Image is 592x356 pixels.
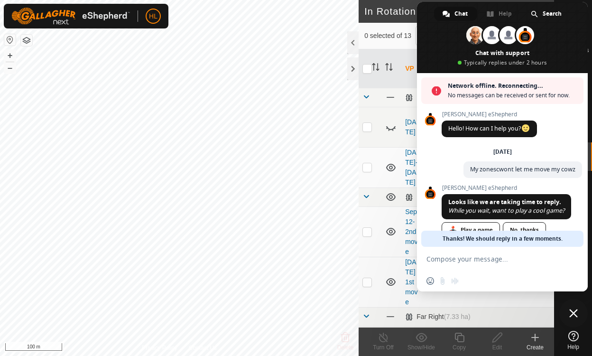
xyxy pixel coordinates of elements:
[426,277,434,285] span: Insert an emoji
[454,7,468,21] span: Chat
[493,149,512,155] div: [DATE]
[405,118,416,136] a: [DATE]
[11,8,130,25] img: Gallagher Logo
[442,222,500,238] div: Play a game
[478,343,516,352] div: Edit
[440,343,478,352] div: Copy
[364,31,415,41] span: 0 selected of 13
[448,91,579,100] span: No messages can be received or sent for now.
[470,165,575,173] span: My zonescwont let me move my cowz
[522,7,571,21] div: Search
[402,343,440,352] div: Show/Hide
[364,6,534,17] h2: In Rotation
[559,299,588,328] div: Close chat
[21,35,32,46] button: Map Layers
[364,343,402,352] div: Turn Off
[434,7,477,21] div: Chat
[405,149,417,186] a: [DATE]-[DATE]
[142,344,177,352] a: Privacy Policy
[405,208,417,255] a: Sep 12-2nd move
[567,344,579,350] span: Help
[444,313,471,320] span: (7.33 ha)
[426,255,557,263] textarea: Compose your message...
[448,124,530,132] span: Hello! How can I help you?
[4,50,16,61] button: +
[543,7,562,21] span: Search
[442,185,571,191] span: [PERSON_NAME] eShepherd
[443,231,563,247] span: Thanks! We should reply in a few moments.
[516,343,554,352] div: Create
[405,313,471,321] div: Far Right
[416,26,530,46] input: Search (S)
[385,65,393,72] p-sorticon: Activate to sort
[189,344,217,352] a: Contact Us
[372,65,379,72] p-sorticon: Activate to sort
[448,198,561,206] span: Looks like we are taking time to reply.
[442,111,537,118] span: [PERSON_NAME] eShepherd
[4,34,16,46] button: Reset Map
[401,49,423,88] th: VP
[405,94,487,102] div: Bobs Lookout
[555,327,592,354] a: Help
[448,81,579,91] span: Network offline. Reconnecting...
[405,193,457,201] div: Far Left
[449,226,457,234] span: 🕹️
[405,258,417,306] a: [DATE] 1st move
[4,62,16,74] button: –
[448,206,564,215] span: While you wait, want to play a cool game?
[503,222,546,238] div: No, thanks
[149,11,157,21] span: HL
